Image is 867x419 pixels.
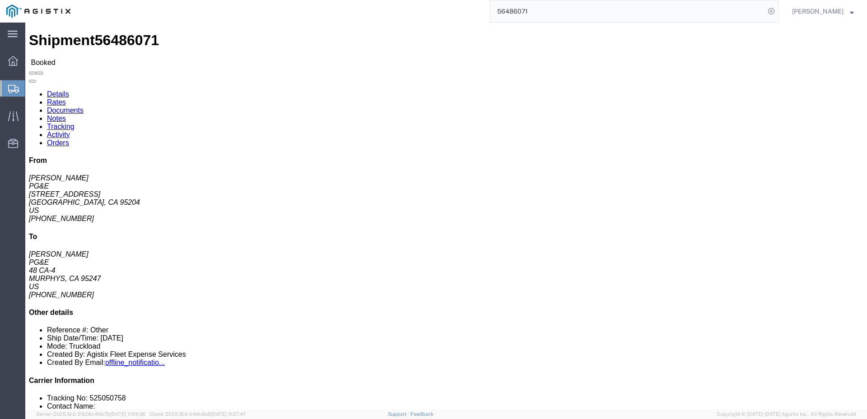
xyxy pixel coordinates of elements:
input: Search for shipment number, reference number [490,0,765,22]
span: [DATE] 11:37:47 [211,411,246,417]
button: [PERSON_NAME] [792,6,854,17]
span: Server: 2025.16.0-21b0bc45e7b [36,411,145,417]
span: [DATE] 11:54:36 [110,411,145,417]
a: Support [388,411,410,417]
a: Feedback [410,411,433,417]
span: Copyright © [DATE]-[DATE] Agistix Inc., All Rights Reserved [717,410,856,418]
img: logo [6,5,70,18]
span: Client: 2025.16.0-b4dc8a9 [149,411,246,417]
iframe: FS Legacy Container [25,23,867,410]
span: Joe Torres [792,6,844,16]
